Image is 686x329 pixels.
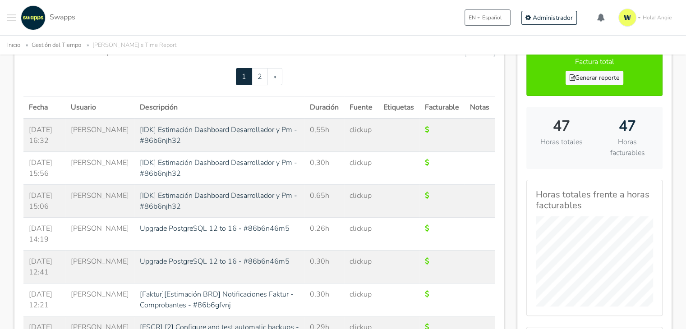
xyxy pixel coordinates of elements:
th: Duración [304,96,344,119]
h2: 47 [535,118,588,135]
span: Hola! Angie [643,14,672,22]
a: Gestión del Tiempo [32,41,81,49]
button: Toggle navigation menu [7,5,16,30]
img: swapps-linkedin-v2.jpg [21,5,46,30]
a: Inicio [7,41,20,49]
td: 0,30h [304,152,344,185]
a: Upgrade PostgreSQL 12 to 16 - #86b6n46m5 [140,224,290,233]
a: Upgrade PostgreSQL 12 to 16 - #86b6n46m5 [140,256,290,266]
td: 0,30h [304,283,344,316]
td: clickup [344,185,378,218]
p: Factura total [536,56,653,67]
a: Administrador [521,11,577,25]
a: Swapps [18,5,75,30]
th: Etiquetas [378,96,419,119]
h2: 47 [601,118,654,135]
td: [PERSON_NAME] [65,218,134,251]
td: [DATE] 12:21 [23,283,65,316]
h4: Entradas de tiempo [23,44,119,57]
button: ENEspañol [465,9,511,26]
th: Fecha [23,96,65,119]
span: » [273,72,276,82]
h5: Horas totales frente a horas facturables [536,189,653,211]
td: clickup [344,218,378,251]
th: Descripción [134,96,304,119]
td: [DATE] 12:41 [23,251,65,283]
td: clickup [344,251,378,283]
span: Swapps [50,12,75,22]
a: Next [267,68,282,85]
span: Administrador [533,14,573,22]
td: clickup [344,119,378,152]
td: [DATE] 15:06 [23,185,65,218]
a: [Faktur][Estimación BRD] Notificaciones Faktur - Comprobantes - #86b6gfvnj [140,289,294,310]
th: Fuente [344,96,378,119]
li: [PERSON_NAME]'s Time Report [83,40,176,50]
td: [PERSON_NAME] [65,251,134,283]
a: Hola! Angie [615,5,679,30]
a: Generar reporte [566,71,623,85]
th: Facturable [419,96,465,119]
td: [DATE] 15:56 [23,152,65,185]
img: isotipo-3-3e143c57.png [618,9,636,27]
td: 0,26h [304,218,344,251]
a: [IDK] Estimación Dashboard Desarrollador y Pm - #86b6njh32 [140,125,297,146]
td: [PERSON_NAME] [65,152,134,185]
nav: Page navigation [23,68,495,85]
td: 0,30h [304,251,344,283]
th: Usuario [65,96,134,119]
td: clickup [344,283,378,316]
td: 0,65h [304,185,344,218]
p: Horas totales [535,137,588,147]
a: [IDK] Estimación Dashboard Desarrollador y Pm - #86b6njh32 [140,158,297,178]
span: Español [482,14,502,22]
p: Horas facturables [601,137,654,158]
td: clickup [344,152,378,185]
td: [PERSON_NAME] [65,185,134,218]
td: 0,55h [304,119,344,152]
a: [IDK] Estimación Dashboard Desarrollador y Pm - #86b6njh32 [140,191,297,211]
td: [PERSON_NAME] [65,119,134,152]
td: [DATE] 14:19 [23,218,65,251]
a: 1 [236,68,252,85]
a: 2 [252,68,268,85]
td: [DATE] 16:32 [23,119,65,152]
td: [PERSON_NAME] [65,283,134,316]
th: Notas [465,96,495,119]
